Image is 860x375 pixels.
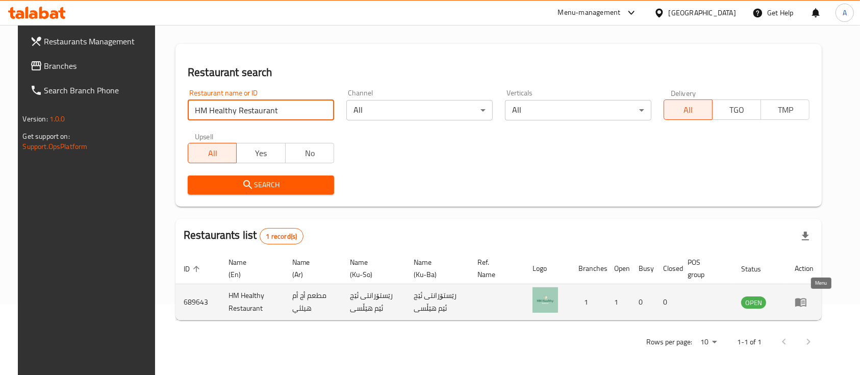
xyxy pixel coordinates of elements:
[236,143,285,163] button: Yes
[688,256,721,281] span: POS group
[558,7,621,19] div: Menu-management
[717,103,757,117] span: TGO
[22,78,162,103] a: Search Branch Phone
[229,256,272,281] span: Name (En)
[175,253,822,320] table: enhanced table
[570,253,606,284] th: Branches
[241,146,281,161] span: Yes
[406,284,469,320] td: رێستۆرانتی ئێج ئێم هێڵسی
[195,133,214,140] label: Upsell
[44,35,154,47] span: Restaurants Management
[260,232,303,241] span: 1 record(s)
[44,84,154,96] span: Search Branch Phone
[23,130,70,143] span: Get support on:
[668,103,709,117] span: All
[524,253,570,284] th: Logo
[843,7,847,18] span: A
[290,146,330,161] span: No
[712,99,761,120] button: TGO
[669,7,736,18] div: [GEOGRAPHIC_DATA]
[765,103,805,117] span: TMP
[285,143,334,163] button: No
[22,29,162,54] a: Restaurants Management
[188,100,334,120] input: Search for restaurant name or ID..
[741,296,766,309] div: OPEN
[655,253,679,284] th: Closed
[196,179,326,191] span: Search
[192,146,233,161] span: All
[533,287,558,313] img: HM Healthy Restaurant
[664,99,713,120] button: All
[671,89,696,96] label: Delivery
[505,100,651,120] div: All
[761,99,810,120] button: TMP
[44,60,154,72] span: Branches
[630,284,655,320] td: 0
[646,336,692,348] p: Rows per page:
[696,335,721,350] div: Rows per page:
[606,253,630,284] th: Open
[184,228,303,244] h2: Restaurants list
[741,297,766,309] span: OPEN
[346,100,493,120] div: All
[787,253,822,284] th: Action
[655,284,679,320] td: 0
[188,65,810,80] h2: Restaurant search
[220,284,284,320] td: HM Healthy Restaurant
[284,284,342,320] td: مطعم أج أم هيلثي ‌‌
[175,284,220,320] td: 689643
[260,228,304,244] div: Total records count
[570,284,606,320] td: 1
[741,263,774,275] span: Status
[292,256,330,281] span: Name (Ar)
[793,224,818,248] div: Export file
[630,253,655,284] th: Busy
[350,256,393,281] span: Name (Ku-So)
[23,140,88,153] a: Support.OpsPlatform
[22,54,162,78] a: Branches
[184,263,203,275] span: ID
[414,256,457,281] span: Name (Ku-Ba)
[342,284,406,320] td: رێستۆرانتی ئێج ئێم هێڵسی
[606,284,630,320] td: 1
[477,256,512,281] span: Ref. Name
[49,112,65,126] span: 1.0.0
[188,143,237,163] button: All
[188,176,334,194] button: Search
[23,112,48,126] span: Version:
[737,336,762,348] p: 1-1 of 1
